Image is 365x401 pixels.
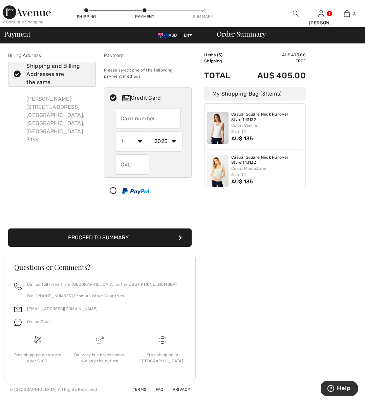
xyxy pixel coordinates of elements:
[231,135,253,142] span: AU$ 135
[27,306,98,311] a: [EMAIL_ADDRESS][DOMAIN_NAME]
[318,9,324,18] img: My Info
[262,91,265,97] span: 3
[207,112,229,144] img: Casual Square Neck Pullover Style 143132
[218,53,221,57] span: 3
[122,188,149,194] img: PayPal
[8,52,96,59] div: Billing Address
[136,352,188,364] div: Free shipping in [GEOGRAPHIC_DATA].
[193,14,213,20] div: Summary
[240,58,306,64] td: Free
[3,19,44,25] div: < Continue Shopping
[8,228,192,247] button: Proceed to Summary
[27,319,50,324] span: Online Chat
[3,5,51,19] img: 1ère Avenue
[122,95,131,101] img: Credit Card
[318,10,324,17] a: Sign In
[159,336,166,344] img: Free shipping on orders over $180
[165,387,190,392] a: Privacy
[204,52,240,58] td: Items ( )
[139,282,177,287] a: [PHONE_NUMBER]
[209,31,361,37] div: Order Summary
[14,319,22,326] img: chat
[184,33,192,38] span: EN
[27,281,177,287] p: Call us Toll-Free from [GEOGRAPHIC_DATA] or the US at
[309,19,334,26] div: [PERSON_NAME]
[125,387,147,392] a: Terms
[231,122,303,135] div: Color: Vanilla Size: 14
[240,64,306,87] td: AU$ 405.00
[96,336,104,344] img: Delivery is a breeze since we pay the duties!
[27,293,177,299] p: Dial [PHONE_NUMBER] From All Other Countries
[76,14,96,20] div: Shipping
[240,52,306,58] td: AU$ 405.00
[158,33,169,38] img: Australian Dollar
[104,52,192,59] div: Payment
[14,283,22,290] img: call
[231,112,303,122] a: Casual Square Neck Pullover Style 143132
[115,108,180,128] input: Card number
[9,386,97,393] div: © [GEOGRAPHIC_DATA] All Rights Reserved
[74,352,126,364] div: Delivery is a breeze since we pay the duties!
[148,387,164,392] a: FAQ
[122,94,187,102] div: Credit Card
[207,155,229,187] img: Casual Square Neck Pullover Style 143132
[135,14,155,20] div: Payment
[231,178,253,185] span: AU$ 135
[321,381,358,398] iframe: Opens a widget where you can find more information
[335,9,359,18] a: 3
[204,58,240,64] td: Shipping
[12,352,63,364] div: Free shipping on orders over $180
[21,89,96,149] div: [PERSON_NAME] [STREET_ADDRESS] [GEOGRAPHIC_DATA], [GEOGRAPHIC_DATA], [GEOGRAPHIC_DATA] 3199
[293,9,299,18] img: search the website
[158,33,180,38] span: AUD
[115,154,149,175] input: CVD
[104,62,192,85] div: Please select one of the following payment methods
[4,31,30,37] span: Payment
[34,336,41,344] img: Free shipping on orders over $180
[231,165,303,178] div: Color: Moonstone Size: 14
[353,11,356,17] span: 3
[231,155,303,165] a: Casual Square Neck Pullover Style 143132
[344,9,350,18] img: My Bag
[14,264,186,270] h3: Questions or Comments?
[26,62,86,86] div: Shipping and Billing Addresses are the same
[204,64,240,87] td: Total
[204,87,306,101] div: My Shopping Bag ( Items)
[14,306,22,313] img: email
